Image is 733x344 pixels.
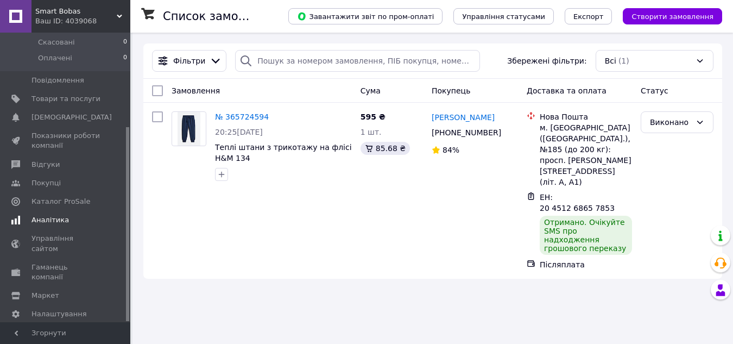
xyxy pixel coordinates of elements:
h1: Список замовлень [163,10,273,23]
span: Управління статусами [462,12,545,21]
span: 1 шт. [361,128,382,136]
span: Покупці [31,178,61,188]
span: 595 ₴ [361,112,386,121]
div: Отримано. Очікуйте SMS про надходження грошового переказу [540,216,632,255]
span: Управління сайтом [31,234,100,253]
input: Пошук за номером замовлення, ПІБ покупця, номером телефону, Email, номером накладної [235,50,480,72]
a: [PERSON_NAME] [432,112,495,123]
a: Теплі штани з трикотажу на флісі H&M 134 [215,143,352,162]
a: Фото товару [172,111,206,146]
span: 84% [443,146,459,154]
span: Smart Bobas [35,7,117,16]
span: Покупець [432,86,470,95]
div: [PHONE_NUMBER] [429,125,503,140]
span: Статус [641,86,668,95]
span: Показники роботи компанії [31,131,100,151]
span: Налаштування [31,309,87,319]
div: Нова Пошта [540,111,632,122]
span: Товари та послуги [31,94,100,104]
span: Оплачені [38,53,72,63]
a: № 365724594 [215,112,269,121]
span: Створити замовлення [631,12,713,21]
span: Завантажити звіт по пром-оплаті [297,11,434,21]
span: Відгуки [31,160,60,170]
span: [DEMOGRAPHIC_DATA] [31,112,112,122]
span: Замовлення [172,86,220,95]
div: Виконано [650,116,691,128]
div: 85.68 ₴ [361,142,410,155]
span: Повідомлення [31,76,84,85]
div: Післяплата [540,259,632,270]
button: Завантажити звіт по пром-оплаті [288,8,443,24]
span: Каталог ProSale [31,197,90,207]
span: Аналітика [31,215,69,225]
span: Cума [361,86,381,95]
div: м. [GEOGRAPHIC_DATA] ([GEOGRAPHIC_DATA].), №185 (до 200 кг): просп. [PERSON_NAME][STREET_ADDRESS]... [540,122,632,187]
span: Збережені фільтри: [507,55,586,66]
span: ЕН: 20 4512 6865 7853 [540,193,615,212]
span: 0 [123,37,127,47]
img: Фото товару [178,112,200,146]
button: Створити замовлення [623,8,722,24]
button: Управління статусами [453,8,554,24]
a: Створити замовлення [612,11,722,20]
span: Фільтри [173,55,205,66]
span: Гаманець компанії [31,262,100,282]
span: (1) [618,57,629,65]
button: Експорт [565,8,612,24]
div: Ваш ID: 4039068 [35,16,130,26]
span: Всі [605,55,616,66]
span: Скасовані [38,37,75,47]
span: Експорт [573,12,604,21]
span: Маркет [31,291,59,301]
span: Доставка та оплата [527,86,606,95]
span: 20:25[DATE] [215,128,263,136]
span: 0 [123,53,127,63]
